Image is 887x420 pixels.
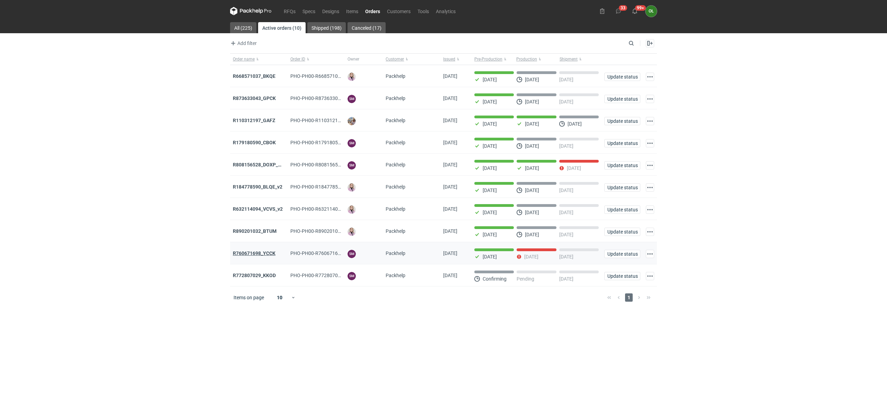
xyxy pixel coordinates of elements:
[230,54,288,65] button: Order name
[290,140,358,145] span: PHO-PH00-R179180590_CBOK
[348,117,356,125] img: Michał Palasek
[646,250,654,258] button: Actions
[604,139,640,147] button: Update status
[646,117,654,125] button: Actions
[233,206,283,212] a: R632114094_VCVS_v2
[233,228,276,234] strong: R890201032_BTUM
[625,293,633,302] span: 1
[414,7,432,15] a: Tools
[607,229,637,234] span: Update status
[233,118,275,123] a: R110312197_GAFZ
[440,54,472,65] button: Issued
[280,7,299,15] a: RFQs
[525,77,539,82] p: [DATE]
[230,7,272,15] svg: Packhelp Pro
[443,56,455,62] span: Issued
[568,121,582,127] p: [DATE]
[604,183,640,192] button: Update status
[234,294,264,301] span: Items on page
[525,121,539,127] p: [DATE]
[483,254,497,259] p: [DATE]
[290,184,366,190] span: PHO-PH00-R184778590_BLQE_V2
[525,143,539,149] p: [DATE]
[386,250,405,256] span: Packhelp
[607,97,637,101] span: Update status
[348,22,386,33] a: Canceled (17)
[483,121,497,127] p: [DATE]
[348,95,356,103] figcaption: SM
[604,161,640,170] button: Update status
[560,56,578,62] span: Shipment
[307,22,346,33] a: Shipped (198)
[646,272,654,280] button: Actions
[288,54,345,65] button: Order ID
[646,6,657,17] button: OŁ
[567,165,581,171] p: [DATE]
[604,272,640,280] button: Update status
[233,162,477,167] a: R808156528_DOXP_QFAF_BZBP_ZUYK_WQLV_OKHN_JELH_EVFV_FTDR_ZOWV_CHID_YARY_QVFE_PQSG_HWQ
[348,73,356,81] img: Klaudia Wiśniewska
[290,250,358,256] span: PHO-PH00-R760671698_YCCK
[515,54,558,65] button: Production
[443,118,457,123] span: 23/09/2025
[290,162,557,167] span: PHO-PH00-R808156528_DOXP_QFAF_BZBP_ZUYK_WQLV_OKHN_JELH_EVFV_FTDR_ZOWV_CHID_YARY_QVFE_PQSG_HWQ
[558,54,601,65] button: Shipment
[525,232,539,237] p: [DATE]
[362,7,384,15] a: Orders
[386,73,405,79] span: Packhelp
[483,232,497,237] p: [DATE]
[443,140,457,145] span: 22/09/2025
[290,95,358,101] span: PHO-PH00-R873633043_GPCK
[604,250,640,258] button: Update status
[483,276,507,282] p: Confirming
[525,188,539,193] p: [DATE]
[646,161,654,170] button: Actions
[258,22,306,33] a: Active orders (10)
[386,162,405,167] span: Packhelp
[348,206,356,214] img: Klaudia Wiśniewska
[646,206,654,214] button: Actions
[559,143,573,149] p: [DATE]
[483,77,497,82] p: [DATE]
[604,228,640,236] button: Update status
[290,73,358,79] span: PHO-PH00-R668571037_BKQE
[607,207,637,212] span: Update status
[443,95,457,101] span: 25/09/2025
[443,73,457,79] span: 02/10/2025
[607,185,637,190] span: Update status
[646,139,654,147] button: Actions
[386,184,405,190] span: Packhelp
[607,119,637,124] span: Update status
[604,73,640,81] button: Update status
[483,188,497,193] p: [DATE]
[517,276,534,282] p: Pending
[233,250,275,256] strong: R760671698_YCCK
[348,272,356,280] figcaption: SM
[646,73,654,81] button: Actions
[290,118,358,123] span: PHO-PH00-R110312197_GAFZ
[233,184,282,190] a: R184778590_BLQE_v2
[348,228,356,236] img: Klaudia Wiśniewska
[290,56,305,62] span: Order ID
[524,254,538,259] p: [DATE]
[384,7,414,15] a: Customers
[233,273,276,278] a: R772807029_KKOD
[386,228,405,234] span: Packhelp
[233,56,255,62] span: Order name
[319,7,343,15] a: Designs
[386,118,405,123] span: Packhelp
[607,141,637,146] span: Update status
[290,273,358,278] span: PHO-PH00-R772807029_KKOD
[233,140,276,145] strong: R179180590_CBOK
[386,95,405,101] span: Packhelp
[386,56,404,62] span: Customer
[233,95,276,101] strong: R873633043_GPCK
[233,73,275,79] a: R668571037_BKQE
[604,117,640,125] button: Update status
[646,228,654,236] button: Actions
[343,7,362,15] a: Items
